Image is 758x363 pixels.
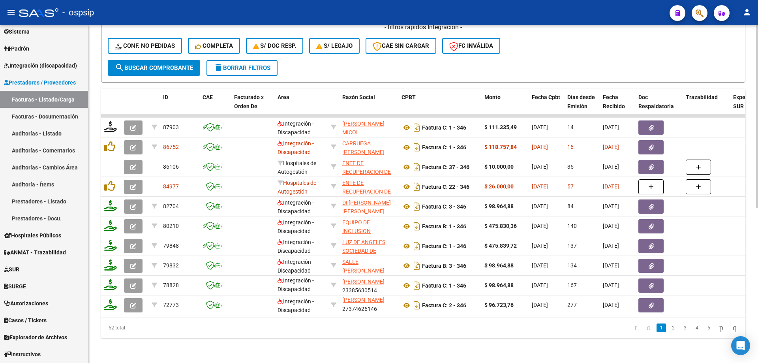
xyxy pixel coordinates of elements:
span: Integración - Discapacidad [278,120,314,136]
span: Hospitales de Autogestión [278,180,316,195]
span: Autorizaciones [4,299,48,308]
span: Prestadores / Proveedores [4,78,76,87]
span: [DATE] [532,302,548,308]
span: Integración - Discapacidad [278,219,314,235]
i: Descargar documento [412,279,422,292]
span: Sistema [4,27,30,36]
span: Completa [195,42,233,49]
div: Open Intercom Messenger [731,336,750,355]
h4: - filtros rápidos Integración - [108,23,739,32]
datatable-header-cell: Fecha Cpbt [529,89,564,124]
span: 72773 [163,302,179,308]
span: Conf. no pedidas [115,42,175,49]
datatable-header-cell: Doc Respaldatoria [635,89,683,124]
span: CAE SIN CARGAR [373,42,429,49]
span: 79848 [163,243,179,249]
a: 3 [680,324,690,332]
span: [PERSON_NAME] [342,278,385,285]
span: FC Inválida [449,42,493,49]
span: Fecha Recibido [603,94,625,109]
span: 84977 [163,183,179,190]
strong: $ 98.964,88 [484,203,514,209]
strong: $ 10.000,00 [484,164,514,170]
span: ENTE DE RECUPERACION DE FONDOS PARA EL FORTALECIMIENTO DEL SISTEMA DE SALUD DE MENDOZA (REFORSAL)... [342,160,394,220]
strong: Factura C: 1 - 346 [422,282,466,289]
button: S/ Doc Resp. [246,38,304,54]
strong: Factura C: 37 - 346 [422,164,469,170]
span: 134 [567,262,577,269]
strong: $ 118.757,84 [484,144,517,150]
span: SURGE [4,282,26,291]
datatable-header-cell: CAE [199,89,231,124]
span: Area [278,94,289,100]
span: [DATE] [532,164,548,170]
datatable-header-cell: Razón Social [339,89,398,124]
span: 82704 [163,203,179,209]
span: S/ legajo [316,42,353,49]
span: SUR [4,265,19,274]
li: page 3 [679,321,691,335]
a: go to first page [631,324,641,332]
datatable-header-cell: ID [160,89,199,124]
span: Hospitales Públicos [4,231,61,240]
strong: Factura C: 3 - 346 [422,203,466,210]
span: Integración (discapacidad) [4,61,77,70]
span: 277 [567,302,577,308]
span: [PERSON_NAME] MICOL [342,120,385,136]
strong: Factura C: 1 - 346 [422,243,466,249]
span: 167 [567,282,577,288]
a: 5 [704,324,713,332]
li: page 1 [655,321,667,335]
div: 27320372491 [342,258,395,274]
span: Integración - Discapacidad [278,298,314,314]
span: DI [PERSON_NAME] [PERSON_NAME] [342,199,391,215]
span: S/ Doc Resp. [253,42,296,49]
strong: $ 26.000,00 [484,183,514,190]
span: [DATE] [603,144,619,150]
strong: $ 111.335,49 [484,124,517,130]
i: Descargar documento [412,260,422,272]
span: [DATE] [532,243,548,249]
span: Doc Respaldatoria [638,94,674,109]
span: Instructivos [4,350,41,359]
datatable-header-cell: Monto [481,89,529,124]
span: Días desde Emisión [567,94,595,109]
div: 30718615700 [342,159,395,175]
span: Borrar Filtros [214,64,270,71]
span: Razón Social [342,94,375,100]
div: 27426888373 [342,119,395,136]
span: Integración - Discapacidad [278,277,314,293]
span: Integración - Discapacidad [278,199,314,215]
span: CAE [203,94,213,100]
span: [DATE] [532,223,548,229]
i: Descargar documento [412,240,422,252]
span: [DATE] [532,203,548,209]
button: FC Inválida [442,38,500,54]
button: Borrar Filtros [206,60,278,76]
div: 30718301331 [342,218,395,235]
span: 14 [567,124,574,130]
span: [DATE] [603,223,619,229]
button: Buscar Comprobante [108,60,200,76]
span: 140 [567,223,577,229]
mat-icon: menu [6,8,16,17]
strong: $ 475.839,72 [484,243,517,249]
i: Descargar documento [412,121,422,134]
datatable-header-cell: Facturado x Orden De [231,89,274,124]
div: 30718615700 [342,179,395,195]
span: Facturado x Orden De [234,94,264,109]
span: [DATE] [603,124,619,130]
span: 84 [567,203,574,209]
span: ID [163,94,168,100]
span: 79832 [163,262,179,269]
button: CAE SIN CARGAR [366,38,436,54]
span: Fecha Cpbt [532,94,560,100]
span: LUZ DE ANGELES SOCIEDAD DE RESPONSABILIDAD LIMITADA [342,239,391,272]
i: Descargar documento [412,141,422,154]
span: Trazabilidad [686,94,718,100]
span: 57 [567,183,574,190]
strong: $ 98.964,88 [484,262,514,269]
a: 2 [668,324,678,332]
span: [DATE] [532,124,548,130]
span: [DATE] [603,203,619,209]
